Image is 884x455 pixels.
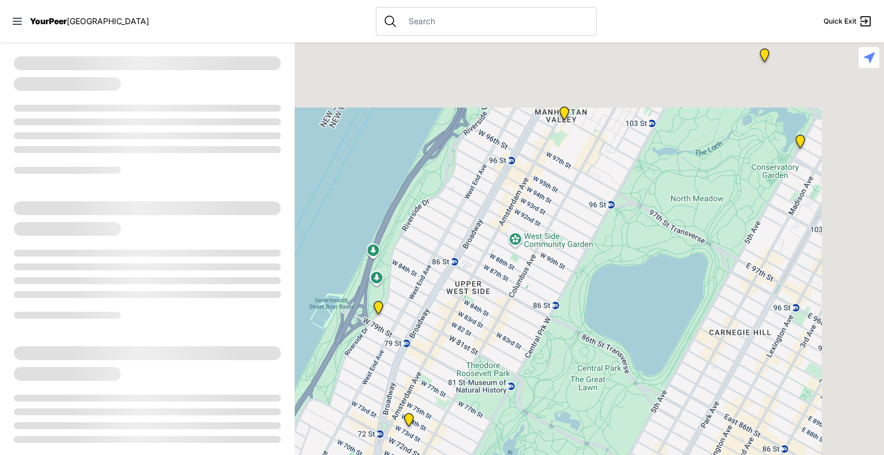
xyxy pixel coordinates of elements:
[753,44,776,71] div: 820 MRT Residential Chemical Dependence Treatment Program
[402,16,589,27] input: Search
[397,408,421,436] div: Hamilton Senior Center
[824,14,872,28] a: Quick Exit
[30,18,149,25] a: YourPeer[GEOGRAPHIC_DATA]
[824,17,856,26] span: Quick Exit
[67,16,149,26] span: [GEOGRAPHIC_DATA]
[367,296,390,324] div: Administrative Office, No Walk-Ins
[30,16,67,26] span: YourPeer
[552,102,576,129] div: Trinity Lutheran Church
